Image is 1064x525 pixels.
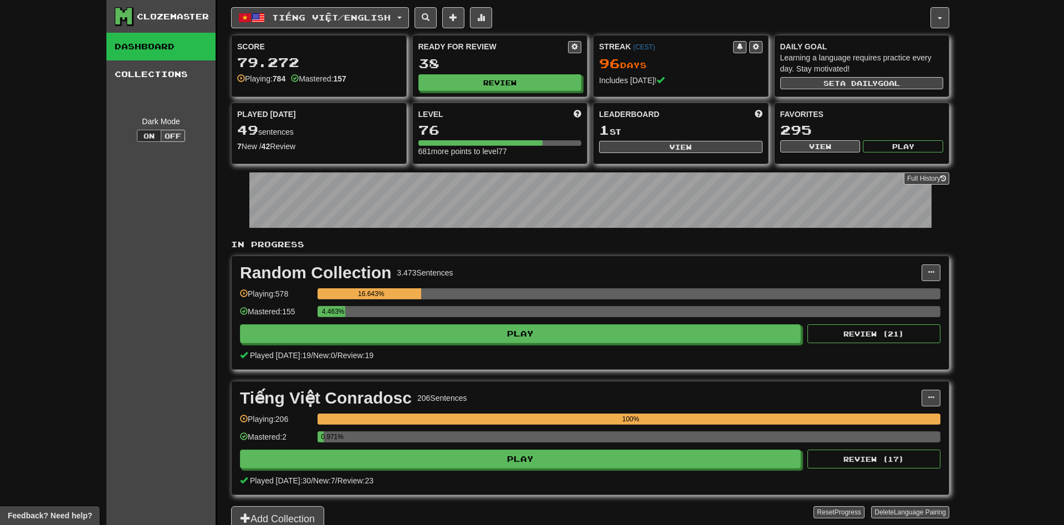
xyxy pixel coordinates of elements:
[807,450,940,468] button: Review (17)
[313,476,335,485] span: New: 7
[418,74,582,91] button: Review
[755,109,763,120] span: This week in points, UTC
[417,393,467,404] div: 206 Sentences
[418,109,443,120] span: Level
[599,55,620,71] span: 96
[321,431,324,442] div: 0.971%
[237,123,401,137] div: sentences
[115,116,207,127] div: Dark Mode
[237,41,401,52] div: Score
[240,431,312,450] div: Mastered: 2
[161,130,185,142] button: Off
[321,306,345,317] div: 4.463%
[240,414,312,432] div: Playing: 206
[137,11,209,22] div: Clozemaster
[574,109,581,120] span: Score more points to level up
[840,79,878,87] span: a daily
[321,414,940,425] div: 100%
[871,506,949,518] button: DeleteLanguage Pairing
[240,390,412,406] div: Tiếng Việt Conradosc
[313,351,335,360] span: New: 0
[442,7,464,28] button: Add sentence to collection
[780,41,944,52] div: Daily Goal
[470,7,492,28] button: More stats
[599,75,763,86] div: Includes [DATE]!
[321,288,421,299] div: 16.643%
[780,123,944,137] div: 295
[418,57,582,70] div: 38
[863,140,943,152] button: Play
[337,351,374,360] span: Review: 19
[633,43,655,51] a: (CEST)
[231,239,949,250] p: In Progress
[272,13,391,22] span: Tiếng Việt / English
[262,142,270,151] strong: 42
[311,351,313,360] span: /
[337,476,374,485] span: Review: 23
[231,7,409,28] button: Tiếng Việt/English
[237,73,285,84] div: Playing:
[273,74,285,83] strong: 784
[8,510,92,521] span: Open feedback widget
[780,140,861,152] button: View
[240,450,801,468] button: Play
[333,74,346,83] strong: 157
[335,476,337,485] span: /
[335,351,337,360] span: /
[106,60,216,88] a: Collections
[137,130,161,142] button: On
[780,77,944,89] button: Seta dailygoal
[814,506,864,518] button: ResetProgress
[599,122,610,137] span: 1
[780,52,944,74] div: Learning a language requires practice every day. Stay motivated!
[237,141,401,152] div: New / Review
[240,324,801,343] button: Play
[599,57,763,71] div: Day s
[904,172,949,185] a: Full History
[599,123,763,137] div: st
[599,41,733,52] div: Streak
[240,306,312,324] div: Mastered: 155
[291,73,346,84] div: Mastered:
[835,508,861,516] span: Progress
[599,141,763,153] button: View
[250,351,311,360] span: Played [DATE]: 19
[240,264,391,281] div: Random Collection
[397,267,453,278] div: 3.473 Sentences
[237,55,401,69] div: 79.272
[106,33,216,60] a: Dashboard
[599,109,659,120] span: Leaderboard
[237,142,242,151] strong: 7
[894,508,946,516] span: Language Pairing
[418,146,582,157] div: 681 more points to level 77
[780,109,944,120] div: Favorites
[418,41,569,52] div: Ready for Review
[237,109,296,120] span: Played [DATE]
[237,122,258,137] span: 49
[250,476,311,485] span: Played [DATE]: 30
[311,476,313,485] span: /
[807,324,940,343] button: Review (21)
[415,7,437,28] button: Search sentences
[418,123,582,137] div: 76
[240,288,312,307] div: Playing: 578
